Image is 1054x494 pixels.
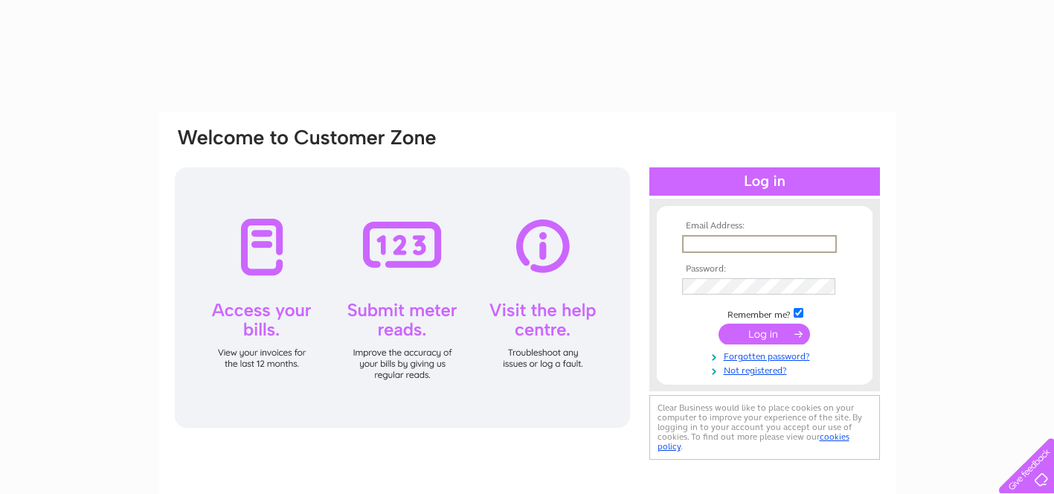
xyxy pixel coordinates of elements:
[678,306,851,321] td: Remember me?
[678,264,851,275] th: Password:
[682,362,851,376] a: Not registered?
[682,348,851,362] a: Forgotten password?
[649,395,880,460] div: Clear Business would like to place cookies on your computer to improve your experience of the sit...
[658,432,849,452] a: cookies policy
[678,221,851,231] th: Email Address:
[719,324,810,344] input: Submit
